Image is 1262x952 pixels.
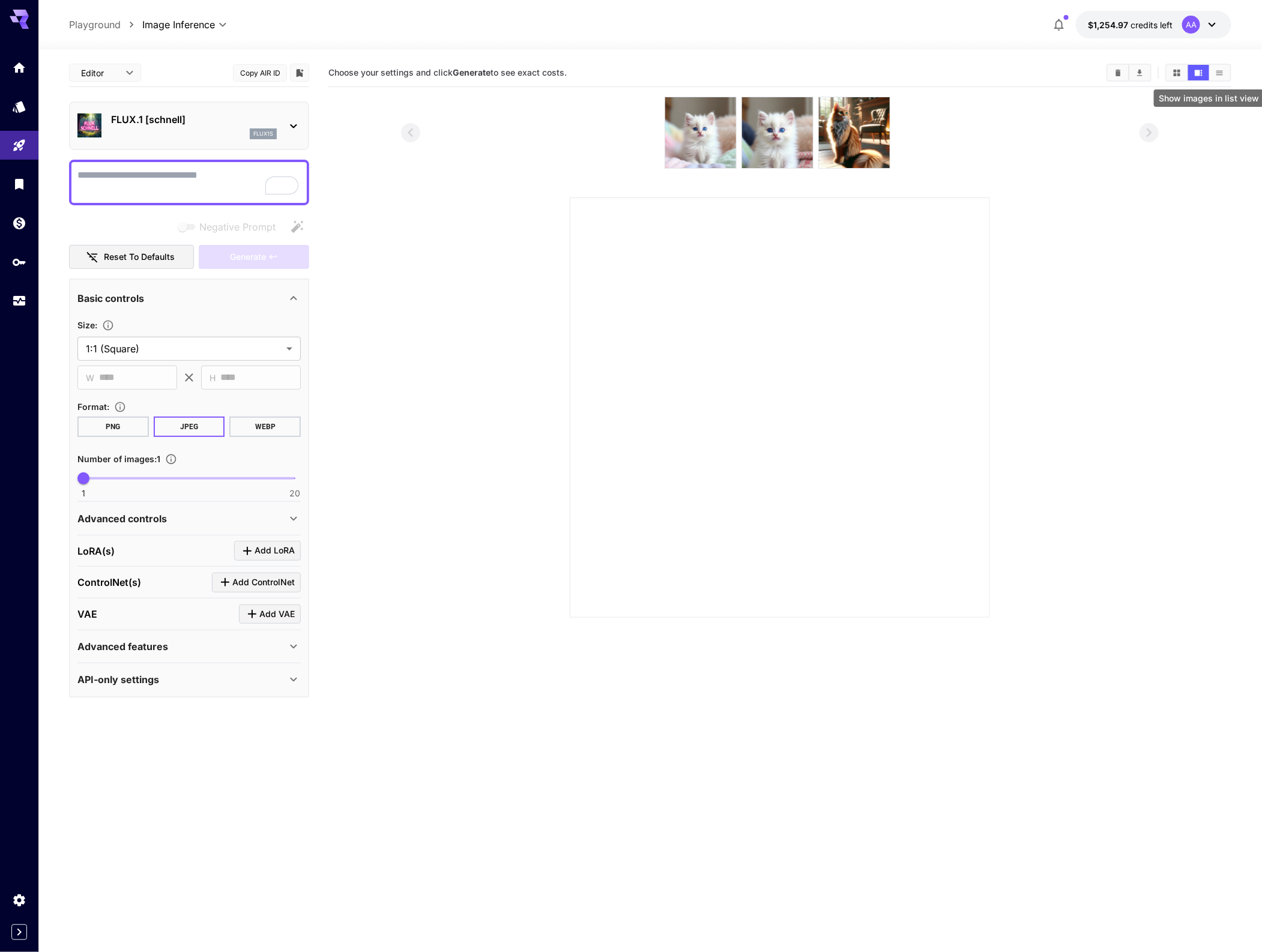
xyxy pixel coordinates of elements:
span: 1 [82,487,85,499]
span: Format : [77,402,109,412]
span: Number of images : 1 [77,454,160,464]
div: $1,254.97244 [1088,19,1173,31]
button: Click to add VAE [239,604,301,624]
div: Home [12,60,26,75]
span: Size : [77,320,97,330]
div: Wallet [12,215,26,230]
span: H [210,371,216,385]
span: Image Inference [142,17,215,32]
button: Click to add ControlNet [212,573,301,592]
div: FLUX.1 [schnell]flux1s [77,107,301,144]
button: PNG [77,417,149,437]
span: Negative Prompt [199,220,276,234]
button: Download All [1129,65,1150,80]
img: Z [819,97,890,168]
span: Editor [81,67,118,79]
span: credits left [1131,20,1173,30]
div: Basic controls [77,284,301,313]
span: Choose your settings and click to see exact costs. [328,67,567,77]
button: $1,254.97244AA [1076,11,1231,38]
img: Z [665,97,736,168]
div: Usage [12,294,26,309]
div: Models [12,99,26,114]
button: Show images in grid view [1167,65,1188,80]
span: 20 [289,487,300,499]
p: LoRA(s) [77,544,115,558]
span: $1,254.97 [1088,20,1131,30]
div: Advanced controls [77,504,301,533]
button: Show images in video view [1188,65,1209,80]
button: Add to library [294,65,305,80]
nav: breadcrumb [69,17,142,32]
p: flux1s [253,130,273,138]
div: AA [1182,16,1200,34]
span: Add VAE [259,607,295,622]
button: Clear Images [1108,65,1129,80]
button: Reset to defaults [69,245,194,270]
button: Copy AIR ID [233,64,287,82]
p: Advanced features [77,639,168,654]
button: WEBP [229,417,301,437]
div: API-only settings [77,665,301,694]
span: Add ControlNet [232,575,295,590]
span: Add LoRA [255,543,295,558]
button: JPEG [154,417,225,437]
p: FLUX.1 [schnell] [111,112,277,127]
span: Negative prompts are not compatible with the selected model. [175,219,285,234]
div: Advanced features [77,632,301,661]
a: Playground [69,17,121,32]
div: Library [12,176,26,191]
p: VAE [77,607,97,621]
button: Expand sidebar [11,924,27,940]
button: Show images in list view [1209,65,1230,80]
p: API-only settings [77,672,159,687]
img: Z [742,97,813,168]
button: Specify how many images to generate in a single request. Each image generation will be charged se... [160,453,182,465]
b: Generate [453,67,491,77]
span: W [86,371,94,385]
button: Click to add LoRA [234,541,301,561]
button: Choose the file format for the output image. [109,401,131,413]
div: API Keys [12,255,26,270]
button: Adjust the dimensions of the generated image by specifying its width and height in pixels, or sel... [97,319,119,331]
textarea: To enrich screen reader interactions, please activate Accessibility in Grammarly extension settings [77,168,301,197]
p: Advanced controls [77,511,167,526]
div: Show images in grid viewShow images in video viewShow images in list view [1165,64,1231,82]
p: ControlNet(s) [77,575,141,589]
div: Settings [12,893,26,908]
p: Basic controls [77,291,144,306]
span: 1:1 (Square) [86,342,282,356]
div: Clear ImagesDownload All [1107,64,1152,82]
div: Playground [12,138,26,153]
